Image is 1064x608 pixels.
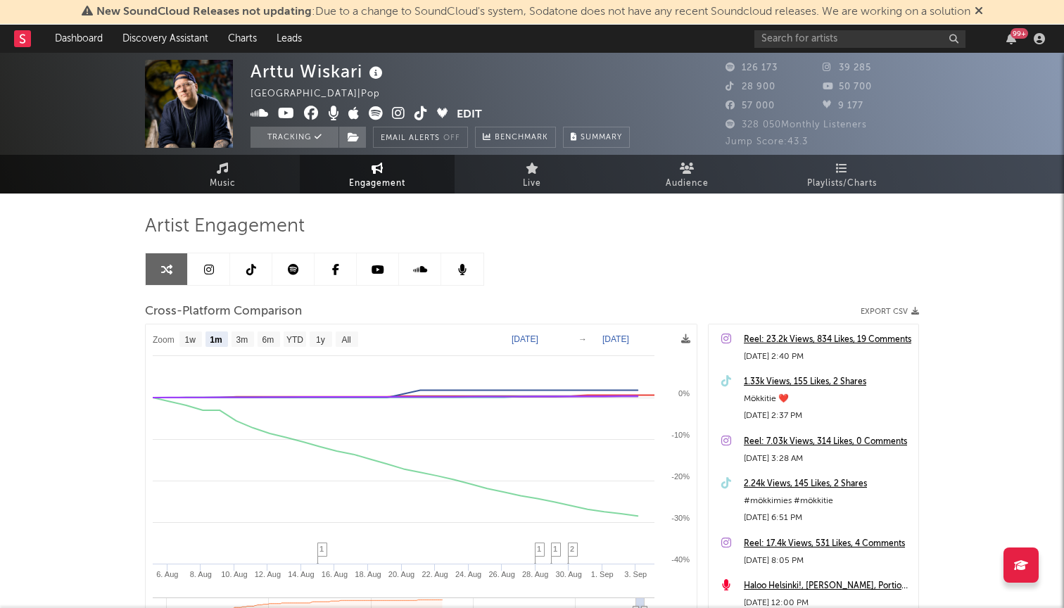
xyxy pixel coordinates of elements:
span: Engagement [349,175,405,192]
text: → [578,334,587,344]
text: 16. Aug [322,570,348,578]
a: Live [455,155,609,194]
text: [DATE] [602,334,629,344]
button: Export CSV [861,308,919,316]
a: Engagement [300,155,455,194]
div: [DATE] 2:37 PM [744,407,911,424]
div: Mökkitie ❤️ [744,391,911,407]
a: 1.33k Views, 155 Likes, 2 Shares [744,374,911,391]
a: Dashboard [45,25,113,53]
span: : Due to a change to SoundCloud's system, Sodatone does not have any recent Soundcloud releases. ... [96,6,970,18]
text: 0% [678,389,690,398]
text: 6m [262,335,274,345]
a: Playlists/Charts [764,155,919,194]
span: 9 177 [823,101,863,110]
text: All [341,335,350,345]
text: 3m [236,335,248,345]
span: Jump Score: 43.3 [726,137,808,146]
text: 14. Aug [288,570,314,578]
span: Dismiss [975,6,983,18]
div: [GEOGRAPHIC_DATA] | Pop [251,86,396,103]
text: -20% [671,472,690,481]
span: Benchmark [495,129,548,146]
text: 26. Aug [488,570,514,578]
text: 1w [185,335,196,345]
span: 57 000 [726,101,775,110]
div: [DATE] 2:40 PM [744,348,911,365]
a: Audience [609,155,764,194]
text: 20. Aug [388,570,414,578]
text: 12. Aug [255,570,281,578]
a: Reel: 17.4k Views, 531 Likes, 4 Comments [744,536,911,552]
text: 18. Aug [355,570,381,578]
button: Summary [563,127,630,148]
span: Music [210,175,236,192]
text: 1y [316,335,325,345]
span: 28 900 [726,82,775,91]
text: 8. Aug [190,570,212,578]
text: -40% [671,555,690,564]
a: Reel: 23.2k Views, 834 Likes, 19 Comments [744,331,911,348]
span: 39 285 [823,63,871,72]
span: Artist Engagement [145,218,305,235]
div: [DATE] 6:51 PM [744,509,911,526]
text: [DATE] [512,334,538,344]
text: 1. Sep [591,570,614,578]
em: Off [443,134,460,142]
span: Playlists/Charts [807,175,877,192]
span: Audience [666,175,709,192]
a: Reel: 7.03k Views, 314 Likes, 0 Comments [744,433,911,450]
a: Benchmark [475,127,556,148]
a: Discovery Assistant [113,25,218,53]
text: -10% [671,431,690,439]
span: 1 [537,545,541,553]
text: Zoom [153,335,175,345]
input: Search for artists [754,30,965,48]
div: Arttu Wiskari [251,60,386,83]
div: [DATE] 3:28 AM [744,450,911,467]
span: 1 [319,545,324,553]
div: #mökkimies #mökkitie [744,493,911,509]
span: 1 [553,545,557,553]
span: 126 173 [726,63,778,72]
div: 99 + [1011,28,1028,39]
text: 30. Aug [556,570,582,578]
button: 99+ [1006,33,1016,44]
button: Tracking [251,127,338,148]
text: 22. Aug [422,570,448,578]
a: Charts [218,25,267,53]
text: 1m [210,335,222,345]
a: Leads [267,25,312,53]
div: [DATE] 8:05 PM [744,552,911,569]
a: Haloo Helsinki!, [PERSON_NAME], Portion Boys, [MEDICAL_DATA] Arctica, and 14 more… at [GEOGRAPHIC... [744,578,911,595]
text: 10. Aug [221,570,247,578]
a: 2.24k Views, 145 Likes, 2 Shares [744,476,911,493]
span: Cross-Platform Comparison [145,303,302,320]
span: 2 [570,545,574,553]
span: 50 700 [823,82,872,91]
text: 24. Aug [455,570,481,578]
span: 328 050 Monthly Listeners [726,120,867,129]
text: 28. Aug [522,570,548,578]
text: 3. Sep [624,570,647,578]
text: 6. Aug [156,570,178,578]
span: Live [523,175,541,192]
text: -30% [671,514,690,522]
text: YTD [286,335,303,345]
button: Email AlertsOff [373,127,468,148]
span: Summary [581,134,622,141]
span: New SoundCloud Releases not updating [96,6,312,18]
button: Edit [457,106,482,124]
a: Music [145,155,300,194]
